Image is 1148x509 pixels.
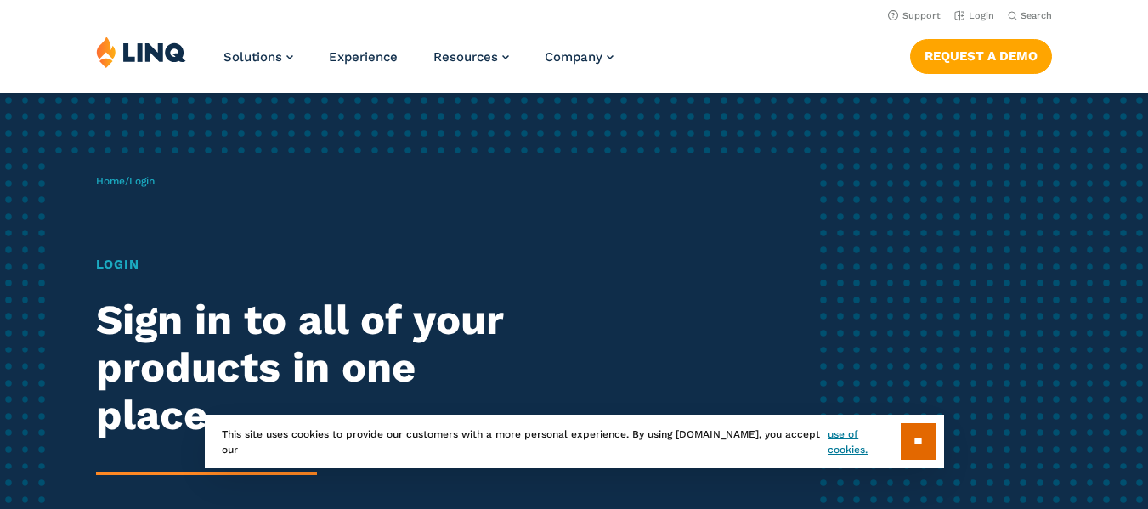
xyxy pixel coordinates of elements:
[1008,9,1052,22] button: Open Search Bar
[96,255,539,274] h1: Login
[223,36,614,92] nav: Primary Navigation
[954,10,994,21] a: Login
[96,297,539,439] h2: Sign in to all of your products in one place.
[545,49,614,65] a: Company
[205,415,944,468] div: This site uses cookies to provide our customers with a more personal experience. By using [DOMAIN...
[96,175,155,187] span: /
[545,49,602,65] span: Company
[223,49,293,65] a: Solutions
[888,10,941,21] a: Support
[223,49,282,65] span: Solutions
[828,427,900,457] a: use of cookies.
[329,49,398,65] a: Experience
[910,36,1052,73] nav: Button Navigation
[96,36,186,68] img: LINQ | K‑12 Software
[129,175,155,187] span: Login
[96,175,125,187] a: Home
[910,39,1052,73] a: Request a Demo
[433,49,509,65] a: Resources
[1021,10,1052,21] span: Search
[433,49,498,65] span: Resources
